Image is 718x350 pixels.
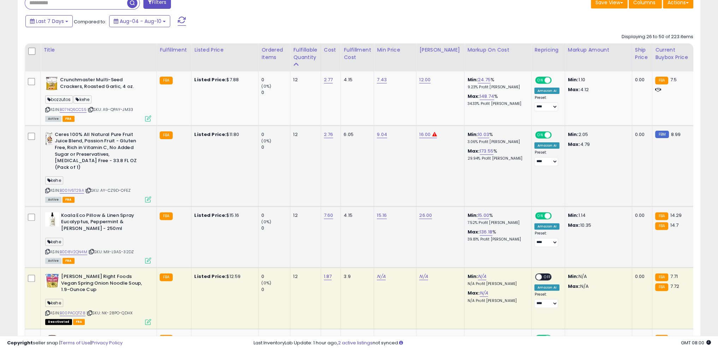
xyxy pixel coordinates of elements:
button: Aug-04 - Aug-10 [109,15,170,27]
span: ON [536,77,545,83]
small: FBA [655,283,668,291]
div: [PERSON_NAME] [419,46,461,54]
div: $12.59 [194,273,253,280]
div: 0 [261,212,290,219]
a: N/A [480,290,488,297]
img: 51Rd9yTQcLL._SL40_.jpg [45,77,58,91]
p: 7.52% Profit [PERSON_NAME] [467,220,526,225]
div: Fulfillable Quantity [293,46,318,61]
small: FBM [655,131,669,138]
span: | SKU: AY-CZ9D-OFEZ [85,188,131,193]
div: ASIN: [45,131,151,202]
span: OFF [551,77,562,83]
div: Ship Price [635,46,649,61]
small: FBA [160,273,173,281]
a: B07NQ6CCS5 [60,107,87,113]
a: 2.77 [324,76,333,83]
strong: Max: [568,86,580,93]
a: 24.75 [478,76,491,83]
a: 7.43 [377,76,387,83]
strong: Min: [568,76,578,83]
div: % [467,77,526,90]
div: Fulfillment [160,46,188,54]
small: FBA [655,77,668,84]
a: 173.55 [480,148,493,155]
b: Min: [467,131,478,138]
div: 0 [261,77,290,83]
b: Min: [467,76,478,83]
a: 16.00 [419,131,431,138]
span: FBA [73,319,85,325]
div: Amazon AI [534,223,559,230]
div: 3.9 [344,273,368,280]
span: | SKU: NK-28PO-QDHX [87,310,132,316]
a: 15.16 [377,212,387,219]
b: Max: [467,290,480,296]
div: 12 [293,131,315,138]
div: Preset: [534,292,559,308]
div: Title [43,46,154,54]
span: kehe [45,176,63,184]
div: 0.00 [635,212,647,219]
div: Amazon AI [534,88,559,94]
th: The percentage added to the cost of goods (COGS) that forms the calculator for Min & Max prices. [464,43,532,71]
p: 4.79 [568,141,627,148]
small: FBA [655,222,668,230]
b: Max: [467,148,480,154]
div: % [467,229,526,242]
div: Listed Price [194,46,255,54]
div: $15.16 [194,212,253,219]
div: ASIN: [45,212,151,263]
div: Preset: [534,231,559,247]
strong: Min: [568,212,578,219]
a: 7.60 [324,212,333,219]
span: ON [536,132,545,138]
small: FBA [655,273,668,281]
b: Max: [467,93,480,100]
i: Max price is in the reduced profit range. [432,132,437,137]
p: 29.94% Profit [PERSON_NAME] [467,156,526,161]
span: 8.99 [671,131,681,138]
strong: Max: [568,141,580,148]
div: 4.15 [344,212,368,219]
div: Ordered Items [261,46,287,61]
span: kehe [45,299,63,307]
span: FBA [63,197,75,203]
strong: Min: [568,273,578,280]
span: ON [536,213,545,219]
span: 7.5 [670,76,676,83]
b: Listed Price: [194,273,226,280]
div: Preset: [534,95,559,111]
a: B00IV6T29A [60,188,84,194]
a: 2.76 [324,131,333,138]
p: 3.06% Profit [PERSON_NAME] [467,140,526,144]
span: bozzutos [45,95,73,103]
div: 0 [261,225,290,231]
p: 2.05 [568,131,627,138]
a: 136.18 [480,229,492,236]
span: FBA [63,258,75,264]
span: kehe [73,95,91,103]
span: All listings currently available for purchase on Amazon [45,197,61,203]
div: Repricing [534,46,562,54]
p: 1.14 [568,212,627,219]
b: Min: [467,273,478,280]
span: All listings that are unavailable for purchase on Amazon for any reason other than out-of-stock [45,319,72,325]
div: ASIN: [45,77,151,121]
div: Amazon AI [534,142,559,149]
strong: Max: [568,222,580,229]
div: % [467,131,526,144]
span: OFF [551,213,562,219]
div: Preset: [534,150,559,166]
p: 10.35 [568,222,627,229]
div: ASIN: [45,273,151,324]
div: $7.88 [194,77,253,83]
a: N/A [377,273,385,280]
a: N/A [419,273,428,280]
div: seller snap | | [7,340,123,346]
div: Cost [324,46,338,54]
span: 7.71 [670,273,678,280]
span: Aug-04 - Aug-10 [120,18,161,25]
span: Compared to: [74,18,106,25]
a: 1.87 [324,273,332,280]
